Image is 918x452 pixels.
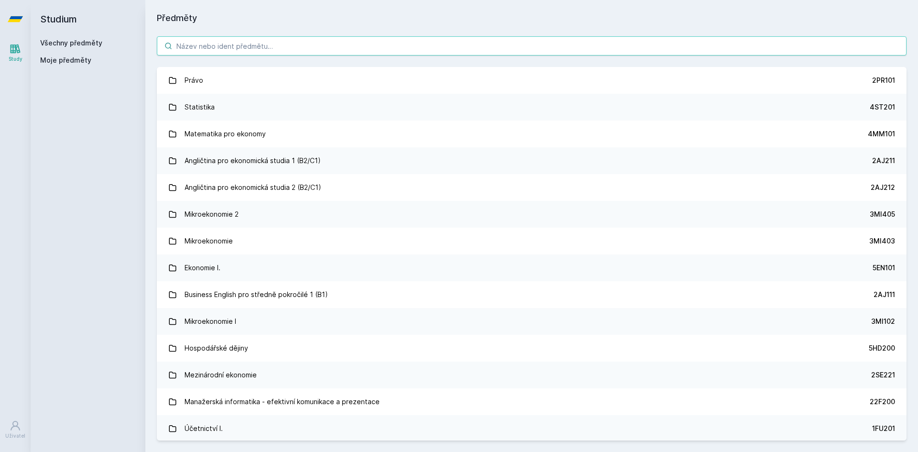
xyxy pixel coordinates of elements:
[870,102,895,112] div: 4ST201
[185,392,380,411] div: Manažerská informatika - efektivní komunikace a prezentace
[40,55,91,65] span: Moje předměty
[185,205,239,224] div: Mikroekonomie 2
[870,397,895,407] div: 22F200
[869,236,895,246] div: 3MI403
[185,151,321,170] div: Angličtina pro ekonomická studia 1 (B2/C1)
[2,415,29,444] a: Uživatel
[157,94,907,121] a: Statistika 4ST201
[157,147,907,174] a: Angličtina pro ekonomická studia 1 (B2/C1) 2AJ211
[157,388,907,415] a: Manažerská informatika - efektivní komunikace a prezentace 22F200
[872,76,895,85] div: 2PR101
[185,124,266,143] div: Matematika pro ekonomy
[185,98,215,117] div: Statistika
[157,362,907,388] a: Mezinárodní ekonomie 2SE221
[872,156,895,165] div: 2AJ211
[185,178,321,197] div: Angličtina pro ekonomická studia 2 (B2/C1)
[868,129,895,139] div: 4MM101
[874,290,895,299] div: 2AJ111
[873,263,895,273] div: 5EN101
[157,67,907,94] a: Právo 2PR101
[157,308,907,335] a: Mikroekonomie I 3MI102
[869,343,895,353] div: 5HD200
[40,39,102,47] a: Všechny předměty
[870,209,895,219] div: 3MI405
[157,415,907,442] a: Účetnictví I. 1FU201
[872,424,895,433] div: 1FU201
[871,183,895,192] div: 2AJ212
[157,121,907,147] a: Matematika pro ekonomy 4MM101
[157,228,907,254] a: Mikroekonomie 3MI403
[185,71,203,90] div: Právo
[157,281,907,308] a: Business English pro středně pokročilé 1 (B1) 2AJ111
[157,254,907,281] a: Ekonomie I. 5EN101
[157,335,907,362] a: Hospodářské dějiny 5HD200
[185,312,236,331] div: Mikroekonomie I
[5,432,25,440] div: Uživatel
[157,11,907,25] h1: Předměty
[185,419,223,438] div: Účetnictví I.
[871,370,895,380] div: 2SE221
[9,55,22,63] div: Study
[185,339,248,358] div: Hospodářské dějiny
[185,232,233,251] div: Mikroekonomie
[2,38,29,67] a: Study
[157,174,907,201] a: Angličtina pro ekonomická studia 2 (B2/C1) 2AJ212
[157,201,907,228] a: Mikroekonomie 2 3MI405
[185,285,328,304] div: Business English pro středně pokročilé 1 (B1)
[871,317,895,326] div: 3MI102
[185,365,257,385] div: Mezinárodní ekonomie
[185,258,220,277] div: Ekonomie I.
[157,36,907,55] input: Název nebo ident předmětu…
